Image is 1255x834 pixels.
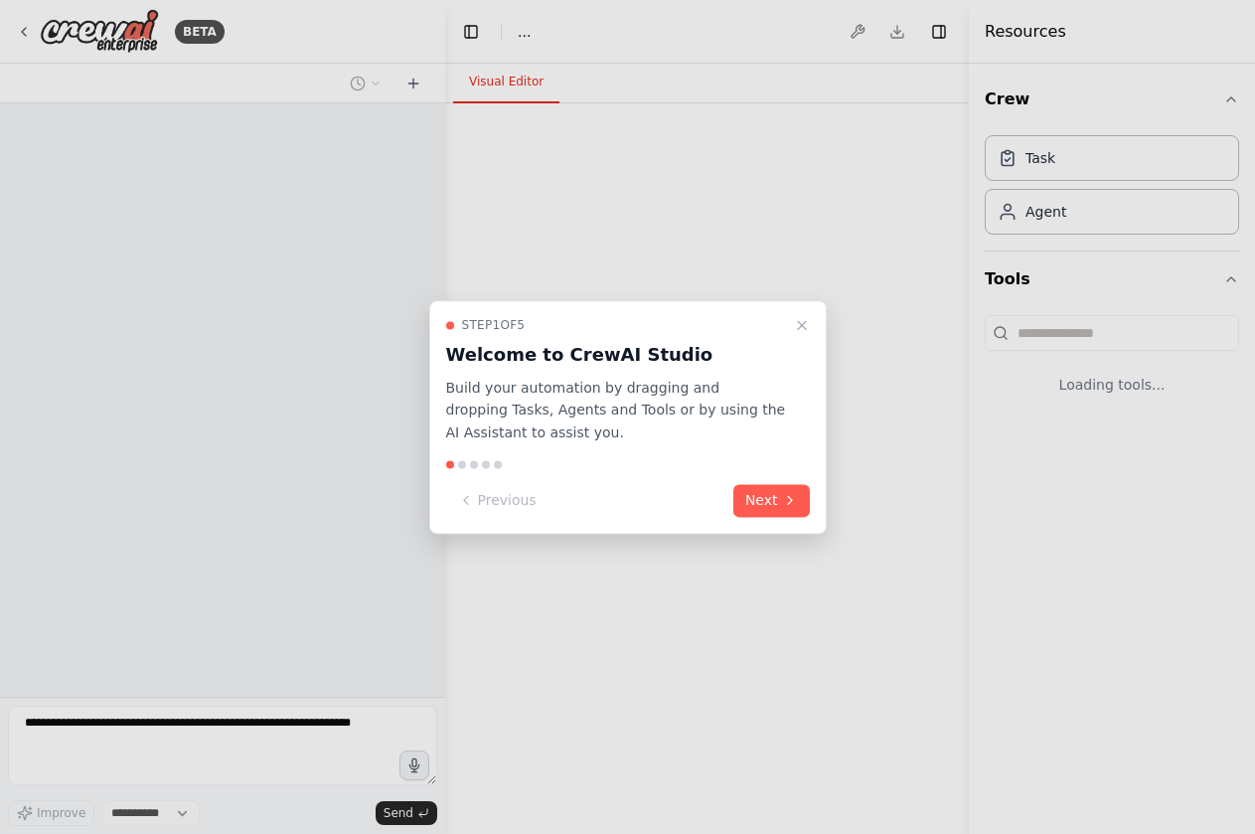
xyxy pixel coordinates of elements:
button: Next [733,484,810,517]
h3: Welcome to CrewAI Studio [446,341,786,369]
button: Previous [446,484,549,517]
button: Close walkthrough [790,313,814,337]
p: Build your automation by dragging and dropping Tasks, Agents and Tools or by using the AI Assista... [446,377,786,444]
button: Hide left sidebar [457,18,485,46]
span: Step 1 of 5 [462,317,526,333]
